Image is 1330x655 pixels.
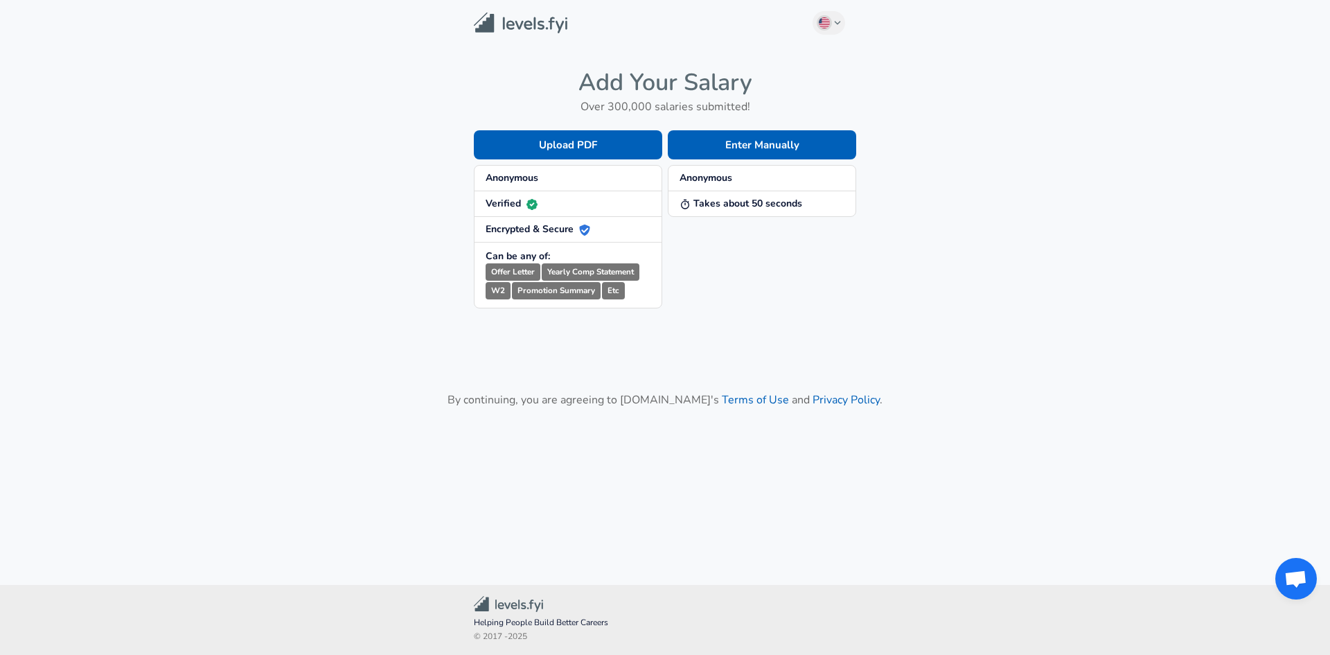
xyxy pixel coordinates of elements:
strong: Anonymous [680,171,732,184]
img: Levels.fyi Community [474,596,543,612]
h6: Over 300,000 salaries submitted! [474,97,856,116]
span: Helping People Build Better Careers [474,616,856,630]
small: Offer Letter [486,263,540,281]
a: Terms of Use [722,392,789,408]
a: Privacy Policy [813,392,880,408]
small: Yearly Comp Statement [542,263,639,281]
button: English (US) [813,11,846,35]
strong: Can be any of: [486,250,550,263]
strong: Takes about 50 seconds [680,197,802,210]
button: Enter Manually [668,130,856,159]
img: English (US) [819,17,830,28]
h4: Add Your Salary [474,68,856,97]
img: Levels.fyi [474,12,567,34]
small: Etc [602,282,625,299]
strong: Anonymous [486,171,538,184]
div: Open chat [1275,558,1317,600]
strong: Verified [486,197,538,210]
strong: Encrypted & Secure [486,222,590,236]
small: W2 [486,282,511,299]
small: Promotion Summary [512,282,601,299]
span: © 2017 - 2025 [474,630,856,644]
button: Upload PDF [474,130,662,159]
